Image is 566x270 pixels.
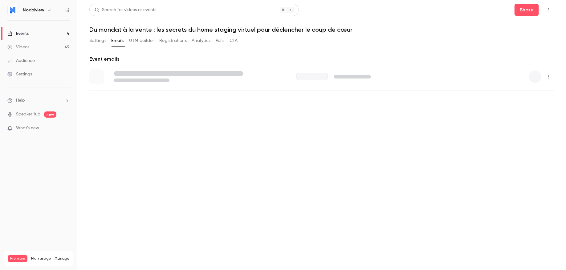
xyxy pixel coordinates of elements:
[216,36,225,46] button: Polls
[192,36,211,46] button: Analytics
[95,7,156,13] div: Search for videos or events
[7,97,70,104] li: help-dropdown-opener
[16,97,25,104] span: Help
[89,26,554,33] h1: Du mandat à la vente : les secrets du home staging virtuel pour déclencher le coup de cœur
[8,255,27,262] span: Premium
[7,71,32,77] div: Settings
[230,36,238,46] button: CTA
[515,4,539,16] button: Share
[55,256,69,261] a: Manage
[7,58,35,64] div: Audience
[89,36,106,46] button: Settings
[23,7,44,13] h6: Nodalview
[16,111,40,118] a: SpeakerHub
[159,36,187,46] button: Registrations
[7,44,29,50] div: Videos
[129,36,154,46] button: UTM builder
[16,125,39,131] span: What's new
[7,30,29,37] div: Events
[8,5,18,15] img: Nodalview
[44,111,56,118] span: new
[89,55,554,63] h2: Event emails
[31,256,51,261] span: Plan usage
[111,36,124,46] button: Emails
[62,126,70,131] iframe: Noticeable Trigger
